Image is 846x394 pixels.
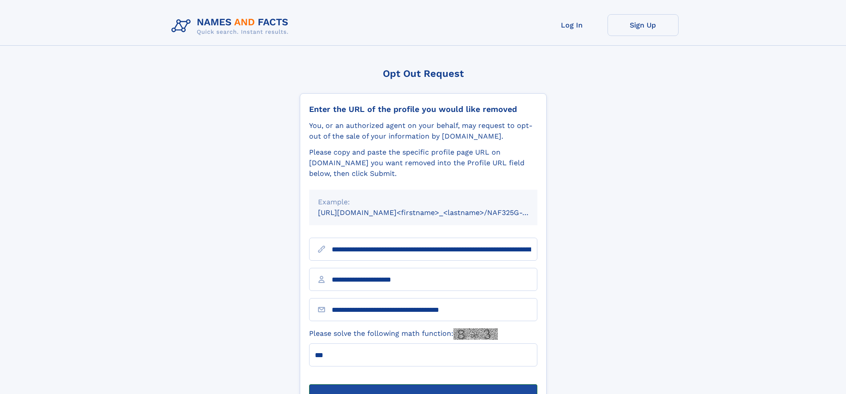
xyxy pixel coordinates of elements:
[536,14,608,36] a: Log In
[608,14,679,36] a: Sign Up
[309,120,537,142] div: You, or an authorized agent on your behalf, may request to opt-out of the sale of your informatio...
[300,68,547,79] div: Opt Out Request
[318,197,528,207] div: Example:
[168,14,296,38] img: Logo Names and Facts
[309,104,537,114] div: Enter the URL of the profile you would like removed
[309,328,498,340] label: Please solve the following math function:
[309,147,537,179] div: Please copy and paste the specific profile page URL on [DOMAIN_NAME] you want removed into the Pr...
[318,208,554,217] small: [URL][DOMAIN_NAME]<firstname>_<lastname>/NAF325G-xxxxxxxx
